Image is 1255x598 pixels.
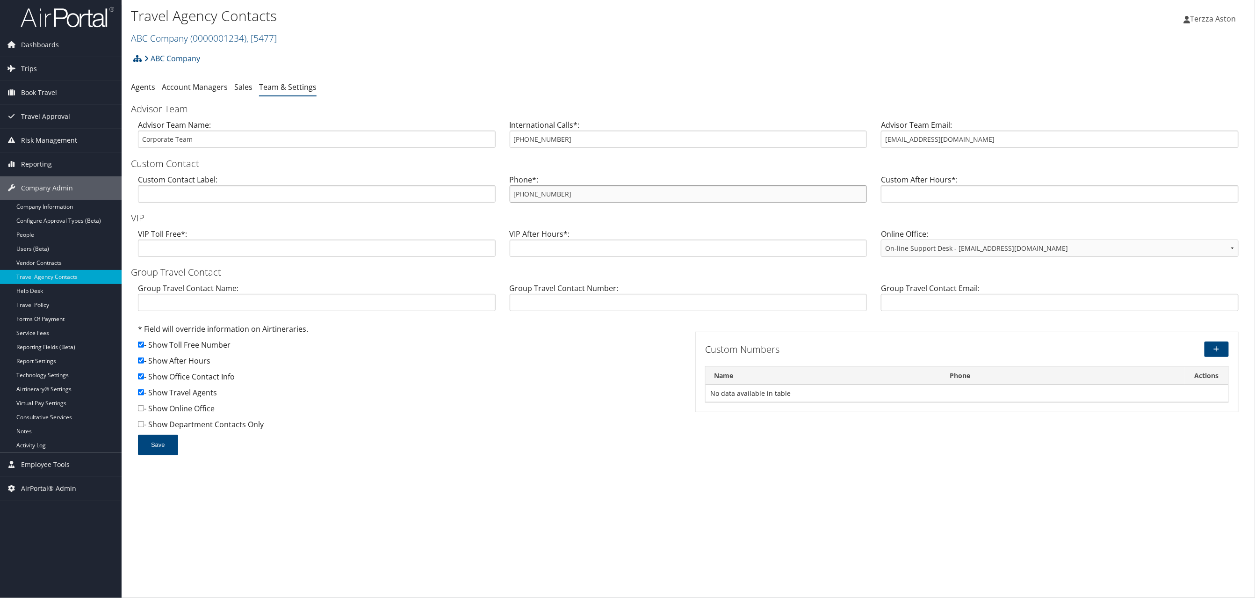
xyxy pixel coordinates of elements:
span: Reporting [21,153,52,176]
img: airportal-logo.png [21,6,114,28]
a: Sales [234,82,252,92]
div: - Show Online Office [138,403,681,419]
span: Book Travel [21,81,57,104]
div: Phone*: [503,174,874,210]
th: Name: activate to sort column descending [706,367,941,385]
a: ABC Company [144,49,200,68]
td: No data available in table [706,385,1228,402]
span: Employee Tools [21,453,70,476]
span: Terzza Aston [1190,14,1236,24]
th: Actions: activate to sort column ascending [1184,367,1228,385]
a: Agents [131,82,155,92]
h3: VIP [131,211,1246,225]
span: Travel Approval [21,105,70,128]
h3: Group Travel Contact [131,266,1246,279]
h3: Advisor Team [131,102,1246,116]
div: Custom Contact Label: [131,174,503,210]
h1: Travel Agency Contacts [131,6,874,26]
div: Advisor Team Email: [874,119,1246,155]
button: Save [138,435,178,455]
h3: Custom Contact [131,157,1246,170]
div: VIP Toll Free*: [131,228,503,264]
div: VIP After Hours*: [503,228,874,264]
div: Group Travel Contact Email: [874,283,1246,319]
div: Group Travel Contact Name: [131,283,503,319]
div: - Show After Hours [138,355,681,371]
div: Online Office: [874,228,1246,264]
span: Risk Management [21,129,77,152]
div: - Show Office Contact Info [138,371,681,387]
h3: Custom Numbers [705,343,1052,356]
div: Advisor Team Name: [131,119,503,155]
div: Custom After Hours*: [874,174,1246,210]
div: Group Travel Contact Number: [503,283,874,319]
div: * Field will override information on Airtineraries. [138,323,681,339]
div: International Calls*: [503,119,874,155]
a: Account Managers [162,82,228,92]
span: AirPortal® Admin [21,477,76,500]
a: Terzza Aston [1184,5,1246,33]
div: - Show Department Contacts Only [138,419,681,435]
span: ( 0000001234 ) [190,32,246,44]
span: Company Admin [21,176,73,200]
a: Team & Settings [259,82,317,92]
span: Dashboards [21,33,59,57]
a: ABC Company [131,32,277,44]
div: - Show Travel Agents [138,387,681,403]
span: Trips [21,57,37,80]
span: , [ 5477 ] [246,32,277,44]
th: Phone: activate to sort column ascending [941,367,1184,385]
div: - Show Toll Free Number [138,339,681,355]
